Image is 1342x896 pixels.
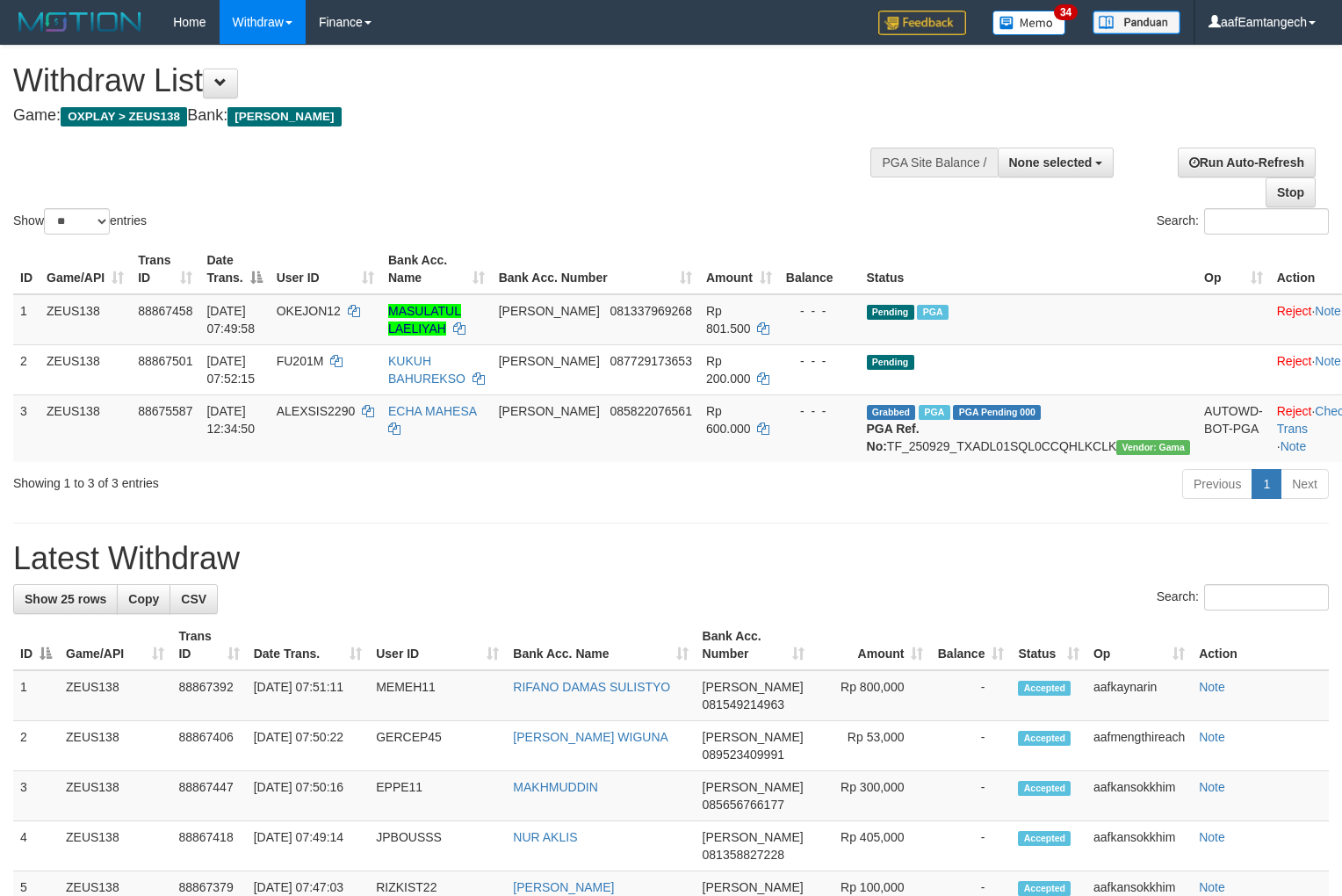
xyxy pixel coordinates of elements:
div: - - - [786,402,853,420]
th: User ID: activate to sort column ascending [270,244,381,294]
span: Grabbed [867,405,916,420]
th: Bank Acc. Number: activate to sort column ascending [696,620,812,670]
span: Marked by aafpengsreynich [919,405,949,420]
th: Date Trans.: activate to sort column descending [199,244,269,294]
span: [PERSON_NAME] [703,730,804,744]
th: Bank Acc. Number: activate to sort column ascending [492,244,699,294]
a: RIFANO DAMAS SULISTYO [513,680,670,694]
a: Note [1199,780,1225,794]
span: [PERSON_NAME] [703,680,804,694]
td: Rp 300,000 [812,771,930,821]
th: Trans ID: activate to sort column ascending [171,620,246,670]
span: Accepted [1018,881,1071,896]
td: GERCEP45 [369,721,506,771]
td: 88867418 [171,821,246,871]
a: Note [1315,304,1341,318]
input: Search: [1204,208,1329,235]
td: 1 [13,670,59,721]
td: 2 [13,344,40,394]
a: Next [1281,469,1329,499]
td: ZEUS138 [40,344,131,394]
td: 2 [13,721,59,771]
a: Reject [1277,304,1312,318]
span: [PERSON_NAME] [703,880,804,894]
a: Reject [1277,404,1312,418]
span: Rp 801.500 [706,304,751,336]
td: 3 [13,771,59,821]
input: Search: [1204,584,1329,611]
img: MOTION_logo.png [13,9,147,35]
span: Show 25 rows [25,592,106,606]
h1: Withdraw List [13,63,877,98]
th: Status: activate to sort column ascending [1011,620,1086,670]
th: Balance: activate to sort column ascending [930,620,1011,670]
span: Copy 085656766177 to clipboard [703,798,784,812]
a: Note [1199,830,1225,844]
span: Accepted [1018,781,1071,796]
td: ZEUS138 [59,771,171,821]
td: - [930,721,1011,771]
th: ID: activate to sort column descending [13,620,59,670]
td: ZEUS138 [40,294,131,345]
span: [PERSON_NAME] [499,354,600,368]
td: 4 [13,821,59,871]
td: [DATE] 07:49:14 [247,821,370,871]
label: Search: [1157,208,1329,235]
a: [PERSON_NAME] WIGUNA [513,730,668,744]
a: 1 [1252,469,1281,499]
td: aafkaynarin [1086,670,1192,721]
th: ID [13,244,40,294]
th: Balance [779,244,860,294]
td: Rp 405,000 [812,821,930,871]
td: 1 [13,294,40,345]
th: Op: activate to sort column ascending [1197,244,1270,294]
div: - - - [786,352,853,370]
a: Note [1199,730,1225,744]
td: 88867392 [171,670,246,721]
a: MAKHMUDDIN [513,780,597,794]
span: Copy [128,592,159,606]
td: [DATE] 07:51:11 [247,670,370,721]
span: [DATE] 07:49:58 [206,304,255,336]
button: None selected [998,148,1115,177]
a: [PERSON_NAME] [513,880,614,894]
a: Note [1199,680,1225,694]
th: Amount: activate to sort column ascending [699,244,779,294]
th: Game/API: activate to sort column ascending [59,620,171,670]
b: PGA Ref. No: [867,422,920,453]
td: - [930,771,1011,821]
td: ZEUS138 [59,721,171,771]
th: Status [860,244,1198,294]
th: Bank Acc. Name: activate to sort column ascending [381,244,492,294]
span: Accepted [1018,731,1071,746]
a: Note [1199,880,1225,894]
td: ZEUS138 [40,394,131,462]
td: TF_250929_TXADL01SQL0CCQHLKCLK [860,394,1198,462]
span: OKEJON12 [277,304,341,318]
a: CSV [170,584,218,614]
td: 88867406 [171,721,246,771]
td: ZEUS138 [59,821,171,871]
span: Rp 200.000 [706,354,751,386]
td: aafkansokkhim [1086,771,1192,821]
td: [DATE] 07:50:22 [247,721,370,771]
a: Stop [1266,177,1316,207]
td: Rp 53,000 [812,721,930,771]
th: Amount: activate to sort column ascending [812,620,930,670]
th: Action [1192,620,1329,670]
a: MASULATUL LAELIYAH [388,304,461,336]
label: Search: [1157,584,1329,611]
span: 88867501 [138,354,192,368]
span: ALEXSIS2290 [277,404,356,418]
a: ECHA MAHESA [388,404,476,418]
img: Feedback.jpg [878,11,966,35]
span: [DATE] 07:52:15 [206,354,255,386]
td: MEMEH11 [369,670,506,721]
a: Run Auto-Refresh [1178,148,1316,177]
span: Accepted [1018,831,1071,846]
span: Copy 089523409991 to clipboard [703,748,784,762]
span: [PERSON_NAME] [227,107,341,126]
a: KUKUH BAHUREKSO [388,354,465,386]
td: JPBOUSSS [369,821,506,871]
span: PGA Pending [953,405,1041,420]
